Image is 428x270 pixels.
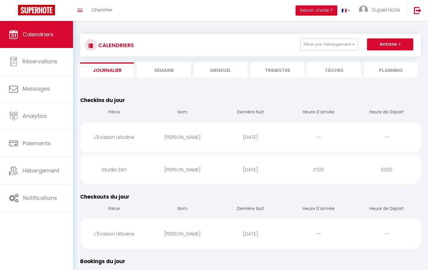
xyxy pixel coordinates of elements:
[80,193,129,200] span: Checkouts du jour
[80,201,148,218] th: Pièce
[80,127,148,147] div: L'Evasion Urbaine
[296,5,337,16] button: Besoin d'aide ?
[80,160,148,179] div: Studio Zen
[23,167,59,174] span: Hébergement
[23,85,50,92] span: Messages
[148,127,217,147] div: [PERSON_NAME]
[284,104,353,121] th: Heure D'arrivée
[359,5,368,14] img: ...
[18,5,55,15] img: Super Booking
[414,7,421,14] img: logout
[250,62,304,77] li: Trimestre
[5,2,23,20] button: Ouvrir le widget de chat LiveChat
[284,224,353,244] div: --
[284,127,353,147] div: --
[23,194,57,202] span: Notifications
[148,160,217,179] div: [PERSON_NAME]
[364,62,418,77] li: Planning
[217,104,285,121] th: Dernière Nuit
[23,112,47,120] span: Analytics
[284,160,353,179] div: 17:00
[367,38,413,50] button: Actions
[353,160,421,179] div: 10:00
[23,139,51,147] span: Paiements
[80,62,134,77] li: Journalier
[353,127,421,147] div: --
[80,104,148,121] th: Pièce
[80,97,125,104] span: Checkins du jour
[194,62,247,77] li: Mensuel
[307,62,361,77] li: Tâches
[80,224,148,244] div: L'Evasion Urbaine
[217,127,285,147] div: [DATE]
[80,258,125,265] span: Bookings du jour
[300,38,358,50] button: Filtrer par hébergement
[353,201,421,218] th: Heure de Départ
[23,31,53,38] span: Calendriers
[217,201,285,218] th: Dernière Nuit
[353,104,421,121] th: Heure de Départ
[284,201,353,218] th: Heure D'arrivée
[353,224,421,244] div: --
[217,224,285,244] div: [DATE]
[148,104,217,121] th: Nom
[372,6,400,13] span: SuperHote
[97,38,134,52] h3: CALENDRIERS
[92,7,112,13] span: Chercher
[23,58,57,65] span: Réservations
[137,62,191,77] li: Semaine
[148,201,217,218] th: Nom
[217,160,285,179] div: [DATE]
[148,224,217,244] div: [PERSON_NAME]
